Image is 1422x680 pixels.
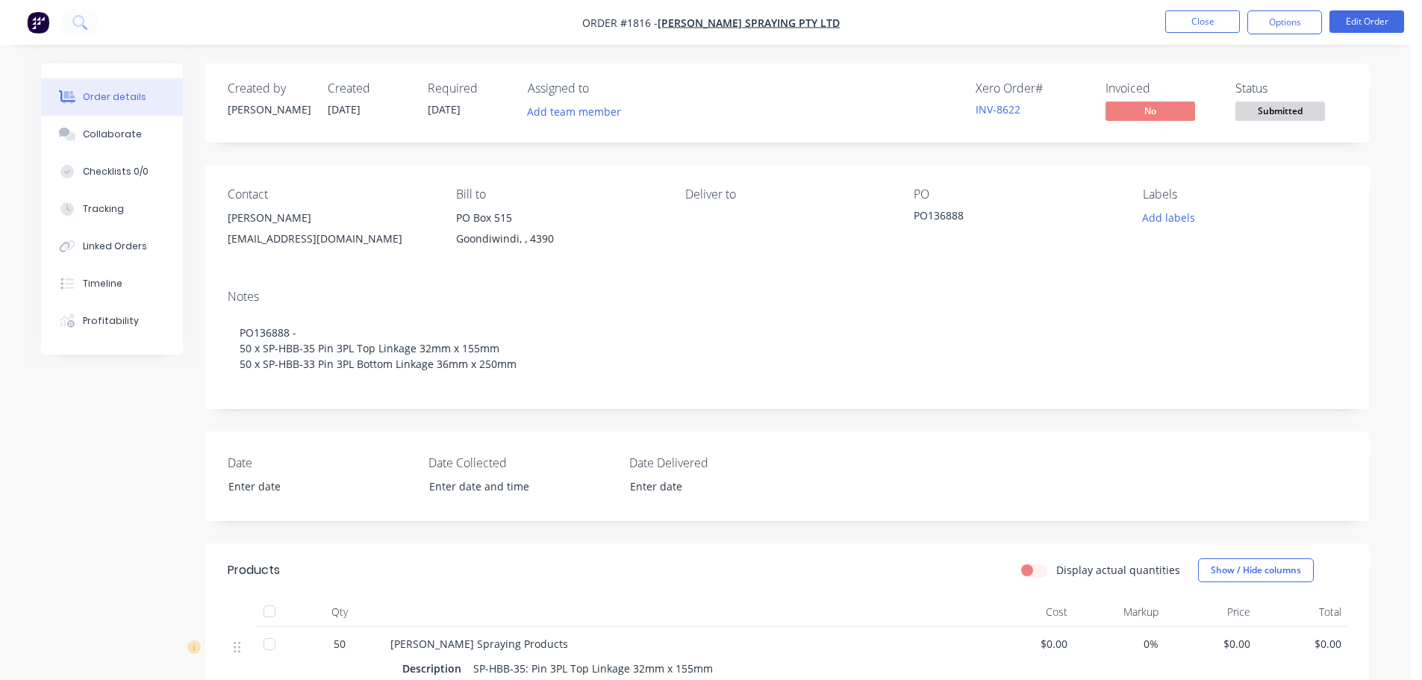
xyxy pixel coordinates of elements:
div: Qty [295,597,384,627]
a: INV-8622 [976,102,1020,116]
label: Date [228,454,414,472]
button: Linked Orders [41,228,183,265]
span: $0.00 [1170,636,1250,652]
div: Tracking [83,202,124,216]
div: Checklists 0/0 [83,165,149,178]
div: Products [228,561,280,579]
div: Contact [228,187,432,202]
button: Profitability [41,302,183,340]
div: Assigned to [528,81,677,96]
a: [PERSON_NAME] Spraying Pty Ltd [658,16,840,30]
div: Linked Orders [83,240,147,253]
div: [PERSON_NAME] [228,208,432,228]
div: SP-HBB-35: Pin 3PL Top Linkage 32mm x 155mm [467,658,719,679]
span: 50 [334,636,346,652]
div: Labels [1143,187,1347,202]
span: Submitted [1235,102,1325,120]
button: Add team member [528,102,629,122]
div: [EMAIL_ADDRESS][DOMAIN_NAME] [228,228,432,249]
div: Profitability [83,314,139,328]
span: Order #1816 - [582,16,658,30]
div: Markup [1073,597,1165,627]
button: Checklists 0/0 [41,153,183,190]
button: Tracking [41,190,183,228]
div: Deliver to [685,187,890,202]
button: Submitted [1235,102,1325,124]
label: Display actual quantities [1056,562,1180,578]
div: Notes [228,290,1347,304]
button: Close [1165,10,1240,33]
div: Description [402,658,467,679]
button: Timeline [41,265,183,302]
img: Factory [27,11,49,34]
button: Order details [41,78,183,116]
div: Collaborate [83,128,142,141]
button: Show / Hide columns [1198,558,1314,582]
div: Created [328,81,410,96]
div: Xero Order # [976,81,1088,96]
span: [DATE] [328,102,361,116]
div: PO136888 - 50 x SP-HBB-35 Pin 3PL Top Linkage 32mm x 155mm 50 x SP-HBB-33 Pin 3PL Bottom Linkage ... [228,310,1347,387]
button: Collaborate [41,116,183,153]
span: $0.00 [988,636,1067,652]
div: PO Box 515Goondiwindi, , 4390 [456,208,661,255]
button: Options [1247,10,1322,34]
input: Enter date and time [419,475,605,498]
div: Status [1235,81,1347,96]
label: Date Collected [428,454,615,472]
div: PO136888 [914,208,1100,228]
span: No [1106,102,1195,120]
input: Enter date [218,475,404,498]
div: Required [428,81,510,96]
button: Add team member [520,102,629,122]
div: Bill to [456,187,661,202]
div: [PERSON_NAME] [228,102,310,117]
div: Price [1164,597,1256,627]
div: PO [914,187,1118,202]
button: Add labels [1134,208,1203,228]
label: Date Delivered [629,454,816,472]
div: Goondiwindi, , 4390 [456,228,661,249]
div: Cost [982,597,1073,627]
span: 0% [1079,636,1159,652]
div: [PERSON_NAME][EMAIL_ADDRESS][DOMAIN_NAME] [228,208,432,255]
span: [PERSON_NAME] Spraying Products [390,637,568,651]
div: Created by [228,81,310,96]
div: Timeline [83,277,122,290]
div: Order details [83,90,146,104]
div: PO Box 515 [456,208,661,228]
input: Enter date [620,475,805,498]
div: Invoiced [1106,81,1217,96]
div: Total [1256,597,1348,627]
button: Edit Order [1329,10,1404,33]
span: [DATE] [428,102,461,116]
span: $0.00 [1262,636,1342,652]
